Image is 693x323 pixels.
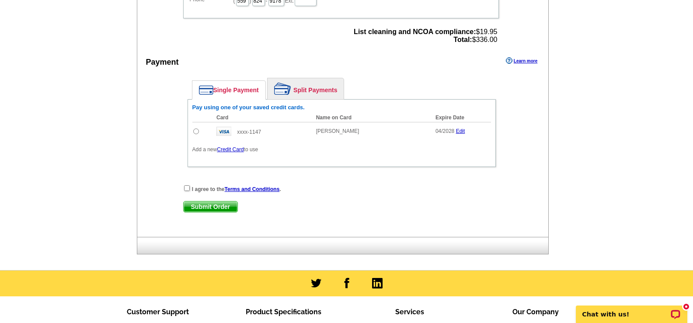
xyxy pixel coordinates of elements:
[570,295,693,323] iframe: LiveChat chat widget
[146,56,179,68] div: Payment
[395,308,424,316] span: Services
[237,129,261,135] span: xxxx-1147
[274,83,291,95] img: split-payment.png
[312,113,431,122] th: Name on Card
[192,104,491,111] h6: Pay using one of your saved credit cards.
[456,128,465,134] a: Edit
[435,128,454,134] span: 04/2028
[184,201,237,212] span: Submit Order
[431,113,491,122] th: Expire Date
[216,127,231,136] img: visa.gif
[212,113,312,122] th: Card
[127,308,189,316] span: Customer Support
[512,308,559,316] span: Our Company
[268,78,344,99] a: Split Payments
[225,186,280,192] a: Terms and Conditions
[316,128,359,134] span: [PERSON_NAME]
[354,28,497,44] span: $19.95 $336.00
[217,146,244,153] a: Credit Card
[192,146,491,153] p: Add a new to use
[192,186,281,192] strong: I agree to the .
[199,85,213,95] img: single-payment.png
[453,36,472,43] strong: Total:
[246,308,321,316] span: Product Specifications
[192,81,265,99] a: Single Payment
[354,28,476,35] strong: List cleaning and NCOA compliance:
[506,57,537,64] a: Learn more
